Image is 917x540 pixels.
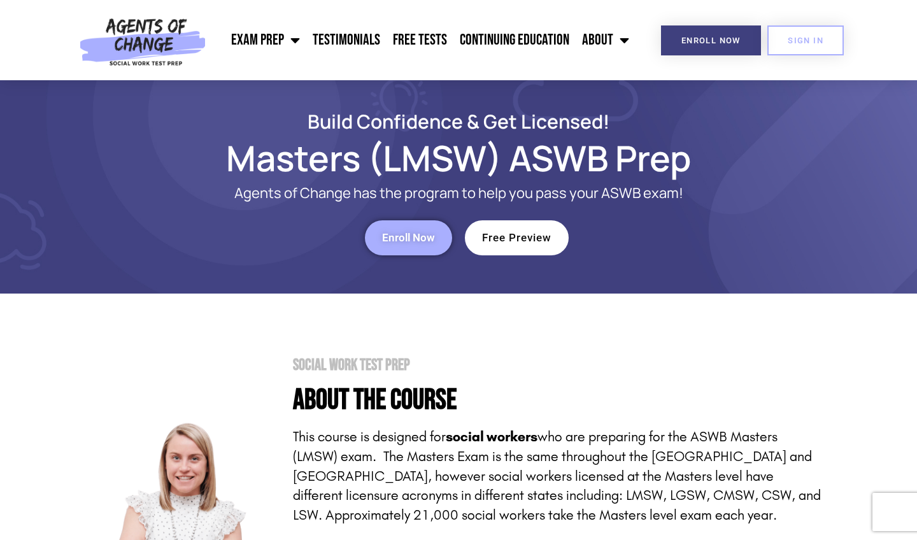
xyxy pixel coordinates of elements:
span: SIGN IN [788,36,823,45]
span: Enroll Now [681,36,741,45]
h2: Social Work Test Prep [293,357,821,373]
nav: Menu [212,24,636,56]
span: Free Preview [482,232,551,243]
a: Continuing Education [453,24,576,56]
a: Enroll Now [365,220,452,255]
h1: Masters (LMSW) ASWB Prep [96,143,821,173]
a: Enroll Now [661,25,761,55]
h2: Build Confidence & Get Licensed! [96,112,821,131]
strong: social workers [446,429,537,445]
a: SIGN IN [767,25,844,55]
a: Free Tests [387,24,453,56]
span: Enroll Now [382,232,435,243]
a: Free Preview [465,220,569,255]
a: Exam Prep [225,24,306,56]
p: This course is designed for who are preparing for the ASWB Masters (LMSW) exam. The Masters Exam ... [293,427,821,525]
a: Testimonials [306,24,387,56]
h4: About the Course [293,386,821,415]
p: Agents of Change has the program to help you pass your ASWB exam! [146,185,771,201]
a: About [576,24,636,56]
